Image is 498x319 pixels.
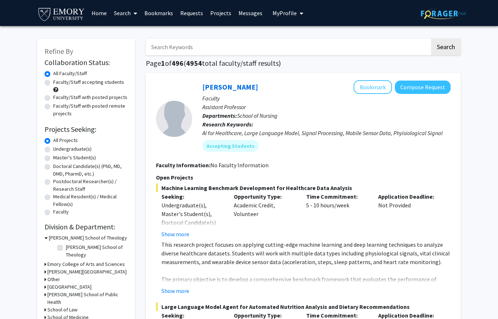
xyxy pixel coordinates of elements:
[156,161,210,169] b: Faculty Information:
[47,260,125,268] h3: Emory College of Arts and Sciences
[45,125,128,134] h2: Projects Seeking:
[161,59,165,68] span: 1
[202,129,451,137] div: AI for Healthcare, Large Language Model, Signal Processing, Mobile Sensor Data, Phyisiological Si...
[301,192,373,238] div: 5 - 10 hours/week
[146,39,430,55] input: Search Keywords
[53,70,87,77] label: All Faculty/Staff
[146,59,461,68] h1: Page of ( total faculty/staff results)
[53,78,124,86] label: Faculty/Staff accepting students
[156,173,451,182] p: Open Projects
[354,80,392,94] button: Add Runze Yan to Bookmarks
[202,103,451,111] p: Assistant Professor
[177,0,207,26] a: Requests
[53,193,128,208] label: Medical Resident(s) / Medical Fellow(s)
[37,6,85,22] img: Emory University Logo
[156,184,451,192] span: Machine Learning Benchmark Development for Healthcare Data Analysis
[273,9,297,17] span: My Profile
[161,192,223,201] p: Seeking:
[395,81,451,94] button: Compose Request to Runze Yan
[45,58,128,67] h2: Collaboration Status:
[202,94,451,103] p: Faculty
[228,192,301,238] div: Academic Credit, Volunteer
[53,163,128,178] label: Doctoral Candidate(s) (PhD, MD, DMD, PharmD, etc.)
[53,154,96,161] label: Master's Student(s)
[49,234,127,242] h3: [PERSON_NAME] School of Theology
[161,201,223,244] div: Undergraduate(s), Master's Student(s), Doctoral Candidate(s) (PhD, MD, DMD, PharmD, etc.)
[210,161,269,169] span: No Faculty Information
[110,0,141,26] a: Search
[53,137,78,144] label: All Projects
[45,223,128,231] h2: Division & Department:
[141,0,177,26] a: Bookmarks
[234,192,295,201] p: Opportunity Type:
[202,121,253,128] b: Research Keywords:
[161,240,451,266] p: This research project focuses on applying cutting-edge machine learning and deep learning techniq...
[47,306,77,314] h3: School of Law
[53,102,128,117] label: Faculty/Staff with posted remote projects
[306,192,368,201] p: Time Commitment:
[235,0,266,26] a: Messages
[45,47,73,56] span: Refine By
[53,208,69,216] label: Faculty
[53,94,127,101] label: Faculty/Staff with posted projects
[378,192,440,201] p: Application Deadline:
[202,82,258,91] a: [PERSON_NAME]
[53,145,92,153] label: Undergraduate(s)
[88,0,110,26] a: Home
[161,230,189,238] button: Show more
[202,140,259,152] mat-chip: Accepting Students
[237,112,278,119] span: School of Nursing
[47,268,127,276] h3: [PERSON_NAME][GEOGRAPHIC_DATA]
[161,275,451,310] p: The primary objective is to develop a comprehensive benchmark framework that evaluates the perfor...
[202,112,237,119] b: Departments:
[161,286,189,295] button: Show more
[47,283,92,291] h3: [GEOGRAPHIC_DATA]
[47,291,128,306] h3: [PERSON_NAME] School of Public Health
[172,59,183,68] span: 496
[207,0,235,26] a: Projects
[421,8,466,19] img: ForagerOne Logo
[66,243,126,259] label: [PERSON_NAME] School of Theology
[373,192,445,238] div: Not Provided
[47,276,60,283] h3: Other
[431,39,461,55] button: Search
[156,302,451,311] span: Large Language Model Agent for Automated Nutrition Analysis and Dietary Recommendations
[186,59,202,68] span: 4954
[53,178,128,193] label: Postdoctoral Researcher(s) / Research Staff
